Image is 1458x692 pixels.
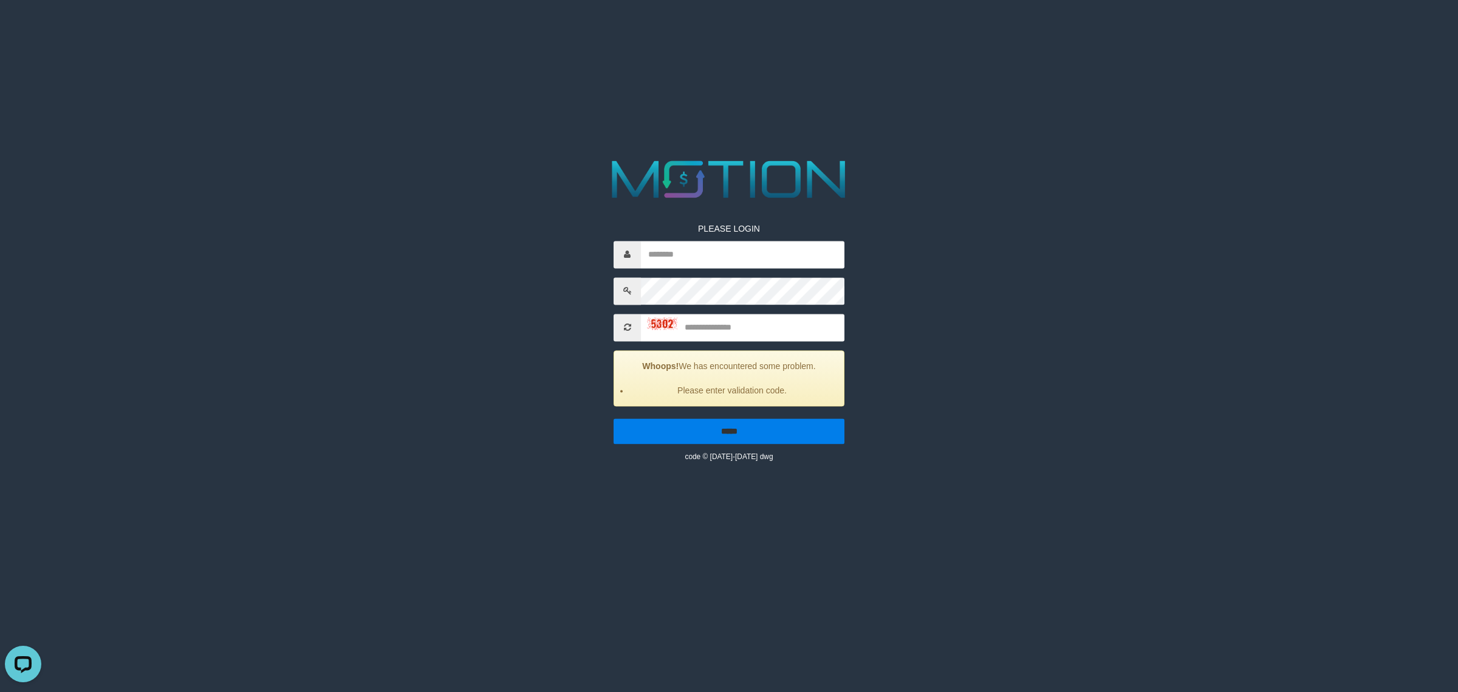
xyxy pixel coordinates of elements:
strong: Whoops! [642,361,679,371]
li: Please enter validation code. [629,384,835,396]
small: code © [DATE]-[DATE] dwg [685,452,773,461]
div: We has encountered some problem. [614,350,844,406]
button: Open LiveChat chat widget [5,5,41,41]
p: PLEASE LOGIN [614,223,844,235]
img: captcha [647,317,677,330]
img: MOTION_logo.png [601,154,857,204]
